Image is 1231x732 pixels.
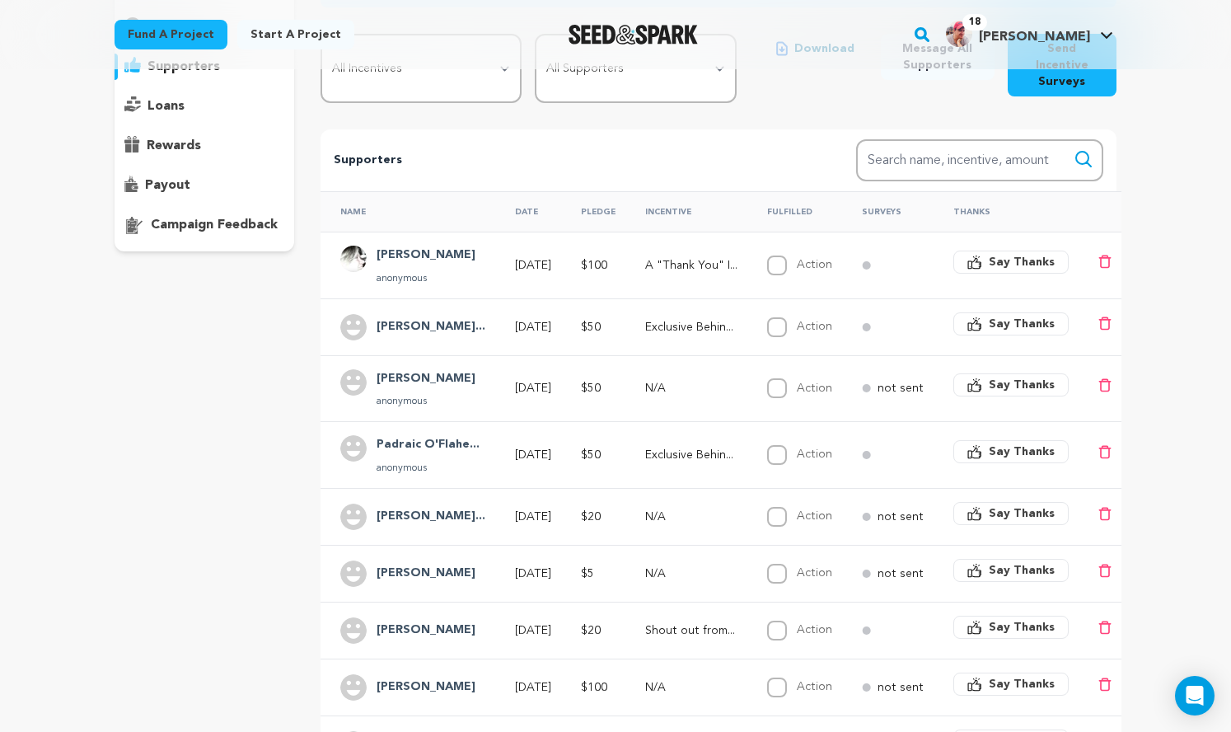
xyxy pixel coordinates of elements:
span: Say Thanks [989,443,1055,460]
span: Say Thanks [989,377,1055,393]
button: Say Thanks [953,502,1069,525]
span: $20 [581,625,601,636]
img: user.png [340,314,367,340]
span: Say Thanks [989,254,1055,270]
label: Action [797,259,832,270]
div: Open Intercom Messenger [1175,676,1215,716]
span: $5 [581,568,594,579]
img: user.png [340,369,367,396]
p: [DATE] [515,679,551,696]
img: user.png [340,504,367,530]
button: Say Thanks [953,440,1069,463]
h4: Padraic O'Flaherty [377,435,480,455]
th: Fulfilled [747,191,842,232]
span: Say Thanks [989,619,1055,636]
p: anonymous [377,462,480,475]
span: $50 [581,449,601,461]
p: Shout out from On The Shoulders of Giants [645,622,737,639]
img: 73bbabdc3393ef94.png [946,21,972,47]
p: not sent [878,565,924,582]
img: user.png [340,435,367,462]
button: Say Thanks [953,373,1069,396]
div: Scott D.'s Profile [946,21,1090,47]
p: [DATE] [515,622,551,639]
span: Say Thanks [989,505,1055,522]
span: Say Thanks [989,562,1055,579]
p: N/A [645,679,737,696]
button: Say Thanks [953,673,1069,696]
p: N/A [645,380,737,396]
a: Seed&Spark Homepage [569,25,698,45]
p: [DATE] [515,380,551,396]
span: Say Thanks [989,676,1055,692]
th: Date [495,191,561,232]
p: payout [145,176,190,195]
button: rewards [115,133,294,159]
img: user.png [340,561,367,587]
span: $20 [581,511,601,523]
p: rewards [147,136,201,156]
p: not sent [878,679,924,696]
span: $100 [581,682,607,693]
p: not sent [878,509,924,525]
p: campaign feedback [151,215,278,235]
label: Action [797,510,832,522]
label: Action [797,382,832,394]
h4: Isabel Perez-Loehmann [377,317,485,337]
a: Fund a project [115,20,227,49]
span: $100 [581,260,607,271]
p: Exclusive Behind The Scenes Footage from the "Final Shoot" [645,319,737,335]
p: Exclusive Behind The Scenes Footage from the "Final Shoot" [645,447,737,463]
p: [DATE] [515,319,551,335]
h4: Nadia Galeassi [377,621,475,640]
a: Scott D.'s Profile [943,17,1116,47]
h4: Sonia Hebenstreit [377,507,485,527]
p: [DATE] [515,257,551,274]
button: loans [115,93,294,120]
th: Surveys [842,191,934,232]
label: Action [797,681,832,692]
label: Action [797,567,832,579]
h4: Karim Saleh [377,564,475,584]
p: Supporters [334,151,803,171]
img: user.png [340,617,367,644]
button: campaign feedback [115,212,294,238]
img: picture.jpeg [340,246,367,272]
button: Say Thanks [953,616,1069,639]
img: Seed&Spark Logo Dark Mode [569,25,698,45]
p: A "Thank You" In The Film Credits [645,257,737,274]
label: Action [797,624,832,636]
p: [DATE] [515,509,551,525]
th: Pledge [561,191,625,232]
p: anonymous [377,272,475,285]
th: Incentive [625,191,747,232]
button: Say Thanks [953,312,1069,335]
h4: James Viceconte [377,678,475,697]
h4: Mauricio Milian [377,369,475,389]
span: Say Thanks [989,316,1055,332]
p: N/A [645,565,737,582]
p: anonymous [377,395,475,408]
p: loans [147,96,185,116]
h4: Amy Johanson [377,246,475,265]
label: Action [797,321,832,332]
button: Say Thanks [953,559,1069,582]
button: payout [115,172,294,199]
p: N/A [645,509,737,525]
span: $50 [581,321,601,333]
img: user.png [340,674,367,701]
th: Thanks [934,191,1079,232]
p: [DATE] [515,447,551,463]
span: 18 [962,14,987,30]
a: Start a project [237,20,354,49]
th: Name [321,191,495,232]
span: [PERSON_NAME] [979,30,1090,44]
input: Search name, incentive, amount [856,139,1103,181]
p: not sent [878,380,924,396]
span: $50 [581,382,601,394]
span: Scott D.'s Profile [943,17,1116,52]
button: Say Thanks [953,251,1069,274]
label: Action [797,448,832,460]
p: [DATE] [515,565,551,582]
